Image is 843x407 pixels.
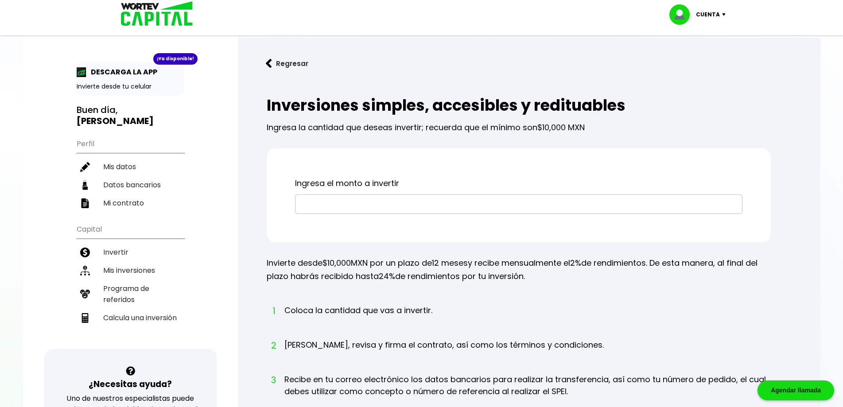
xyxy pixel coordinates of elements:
[153,53,198,65] div: ¡Ya disponible!
[89,378,172,391] h3: ¿Necesitas ayuda?
[86,66,157,78] p: DESCARGA LA APP
[77,158,184,176] a: Mis datos
[266,59,272,68] img: flecha izquierda
[80,198,90,208] img: contrato-icon.f2db500c.svg
[77,309,184,327] a: Calcula una inversión
[295,177,742,190] p: Ingresa el monto a invertir
[77,82,184,91] p: Invierte desde tu celular
[267,97,771,114] h2: Inversiones simples, accesibles y redituables
[284,339,604,368] li: [PERSON_NAME], revisa y firma el contrato, así como los términos y condiciones.
[253,52,322,75] button: Regresar
[696,8,720,21] p: Cuenta
[253,52,806,75] a: flecha izquierdaRegresar
[77,115,154,127] b: [PERSON_NAME]
[570,257,581,268] span: 2%
[77,261,184,279] a: Mis inversiones
[271,373,276,387] span: 3
[77,105,184,127] h3: Buen día,
[80,248,90,257] img: invertir-icon.b3b967d7.svg
[669,4,696,25] img: profile-image
[379,271,395,282] span: 24%
[267,256,771,283] p: Invierte desde MXN por un plazo de y recibe mensualmente el de rendimientos. De esta manera, al f...
[80,162,90,172] img: editar-icon.952d3147.svg
[80,180,90,190] img: datos-icon.10cf9172.svg
[80,289,90,299] img: recomiendanos-icon.9b8e9327.svg
[720,13,732,16] img: icon-down
[267,114,771,134] p: Ingresa la cantidad que deseas invertir; recuerda que el mínimo son
[77,67,86,77] img: app-icon
[77,194,184,212] a: Mi contrato
[77,243,184,261] a: Invertir
[80,313,90,323] img: calculadora-icon.17d418c4.svg
[77,219,184,349] ul: Capital
[284,304,432,333] li: Coloca la cantidad que vas a invertir.
[432,257,468,268] span: 12 meses
[77,134,184,212] ul: Perfil
[271,339,276,352] span: 2
[537,122,585,133] span: $10,000 MXN
[77,279,184,309] a: Programa de referidos
[758,380,834,400] div: Agendar llamada
[80,266,90,275] img: inversiones-icon.6695dc30.svg
[77,176,184,194] a: Datos bancarios
[322,257,351,268] span: $10,000
[271,304,276,318] span: 1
